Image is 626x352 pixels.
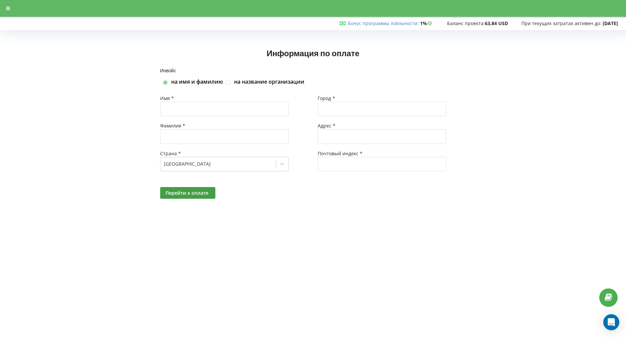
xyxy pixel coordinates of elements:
button: Перейти к оплате [160,187,215,199]
span: При текущих затратах активен до: [521,20,601,26]
strong: [DATE] [603,20,618,26]
span: Перейти к оплате [166,190,208,196]
span: Почтовый индекс * [318,150,362,157]
strong: 63,84 USD [485,20,508,26]
span: Имя * [160,95,174,101]
span: Фамилия * [160,122,185,129]
span: Страна * [160,150,181,157]
span: Город * [318,95,335,101]
span: Информация по оплате [267,48,359,58]
strong: 1% [420,20,434,26]
a: Бонус программы лояльности [348,20,417,26]
span: : [348,20,419,26]
label: на имя и фамилию [171,78,223,86]
span: Адрес * [318,122,335,129]
label: на название организации [234,78,304,86]
div: Open Intercom Messenger [603,314,619,330]
span: Баланс проекта: [447,20,485,26]
span: Инвойс [160,68,176,73]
